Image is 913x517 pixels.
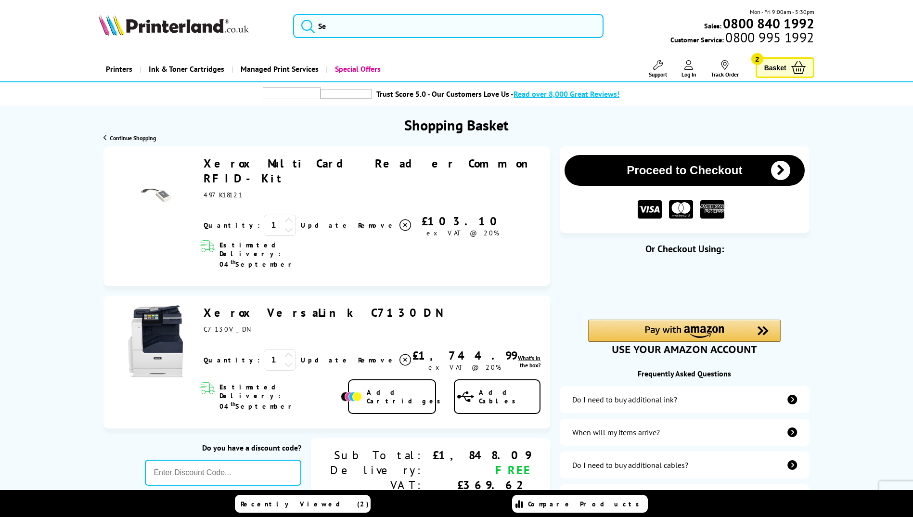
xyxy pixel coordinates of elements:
[764,61,786,74] span: Basket
[572,395,677,404] div: Do I need to buy additional ink?
[301,221,350,230] a: Update
[649,71,667,78] span: Support
[358,353,412,367] a: Delete item from your basket
[330,463,424,478] div: Delivery:
[341,392,362,401] img: Add Cartridges
[700,200,724,219] img: American Express
[512,495,648,513] a: Compare Products
[704,21,721,30] span: Sales:
[139,179,173,212] img: Xerox Multi Card Reader Common RFID-Kit
[204,221,260,230] span: Quantity:
[204,325,249,334] span: C7130V_DN
[404,116,509,134] h1: Shopping Basket
[572,427,660,437] div: When will my items arrive?
[424,463,531,478] div: FREE
[412,214,514,229] div: £103.10
[750,7,814,16] span: Mon - Fri 9:00am - 5:30pm
[588,271,781,303] iframe: PayPal
[669,200,693,219] img: MASTER CARD
[204,305,444,320] a: Xerox VersaLink C7130DN
[140,57,231,81] a: Ink & Toner Cartridges
[428,363,501,372] span: ex VAT @ 20%
[517,354,540,369] a: lnk_inthebox
[479,388,540,405] span: Add Cables
[145,460,301,486] input: Enter Discount Code...
[241,500,369,508] span: Recently Viewed (2)
[293,14,604,38] input: Se
[424,448,531,463] div: £1,848.09
[426,229,499,237] span: ex VAT @ 20%
[231,57,326,81] a: Managed Print Services
[326,57,388,81] a: Special Offers
[120,305,192,377] img: Xerox VersaLink C7130DN
[367,388,446,405] span: Add Cartridges
[721,19,814,28] a: 0800 840 1992
[263,87,321,99] img: trustpilot rating
[424,478,531,492] div: £369.62
[649,60,667,78] a: Support
[560,484,809,511] a: secure-website
[751,53,763,65] span: 2
[231,400,235,407] sup: th
[560,419,809,446] a: items-arrive
[518,354,540,369] span: What's in the box?
[358,218,412,233] a: Delete item from your basket
[565,155,804,186] button: Proceed to Checkout
[756,57,814,78] a: Basket 2
[219,241,338,269] span: Estimated Delivery: 04 September
[204,156,539,186] a: Xerox Multi Card Reader Common RFID-Kit
[572,460,688,470] div: Do I need to buy additional cables?
[204,191,243,199] span: 497K18121
[99,14,281,38] a: Printerland Logo
[231,258,235,265] sup: th
[412,348,517,363] div: £1,744.99
[638,200,662,219] img: VISA
[103,134,156,142] a: Continue Shopping
[301,356,350,364] a: Update
[376,89,619,99] a: Trust Score 5.0 - Our Customers Love Us -Read over 8,000 Great Reviews!
[358,356,396,364] span: Remove
[723,14,814,32] b: 0800 840 1992
[670,33,814,44] span: Customer Service:
[560,452,809,478] a: additional-cables
[560,243,809,255] div: Or Checkout Using:
[110,134,156,142] span: Continue Shopping
[204,356,260,364] span: Quantity:
[149,57,224,81] span: Ink & Toner Cartridges
[99,14,249,36] img: Printerland Logo
[682,71,696,78] span: Log In
[321,89,372,99] img: trustpilot rating
[219,383,338,411] span: Estimated Delivery: 04 September
[588,320,781,353] div: Amazon Pay - Use your Amazon account
[235,495,371,513] a: Recently Viewed (2)
[330,478,424,492] div: VAT:
[560,386,809,413] a: additional-ink
[145,443,301,452] div: Do you have a discount code?
[711,60,739,78] a: Track Order
[99,57,140,81] a: Printers
[528,500,644,508] span: Compare Products
[358,221,396,230] span: Remove
[560,369,809,378] div: Frequently Asked Questions
[724,33,814,42] span: 0800 995 1992
[514,89,619,99] span: Read over 8,000 Great Reviews!
[682,60,696,78] a: Log In
[330,448,424,463] div: Sub Total:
